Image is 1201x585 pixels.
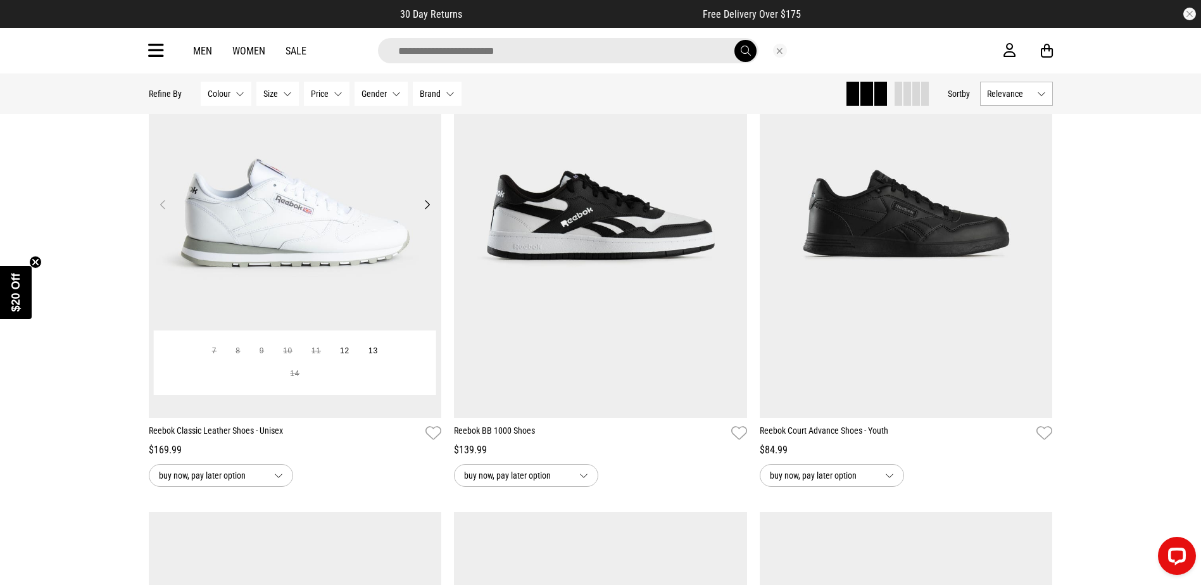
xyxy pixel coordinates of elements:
div: $169.99 [149,443,442,458]
button: Sortby [948,86,970,101]
button: Close teaser [29,256,42,268]
button: 10 [274,340,302,363]
span: buy now, pay later option [770,468,875,483]
a: Sale [286,45,306,57]
span: by [962,89,970,99]
iframe: Customer reviews powered by Trustpilot [487,8,677,20]
img: Reebok Bb 1000 Shoes in White [454,7,747,417]
button: Size [256,82,299,106]
div: $84.99 [760,443,1053,458]
button: 7 [203,340,226,363]
span: Relevance [987,89,1032,99]
a: Men [193,45,212,57]
button: Close search [773,44,787,58]
span: Price [311,89,329,99]
iframe: LiveChat chat widget [1148,532,1201,585]
span: Free Delivery Over $175 [703,8,801,20]
span: buy now, pay later option [159,468,264,483]
span: Colour [208,89,230,99]
p: Refine By [149,89,182,99]
a: Reebok BB 1000 Shoes [454,424,726,443]
span: Gender [362,89,387,99]
a: Women [232,45,265,57]
img: Reebok Court Advance Shoes - Youth in Black [760,7,1053,417]
img: Reebok Classic Leather Shoes - Unisex in White [149,7,442,417]
button: Colour [201,82,251,106]
a: Reebok Classic Leather Shoes - Unisex [149,424,421,443]
span: $20 Off [9,273,22,311]
button: buy now, pay later option [760,464,904,487]
button: 12 [330,340,359,363]
div: $139.99 [454,443,747,458]
span: Brand [420,89,441,99]
button: Brand [413,82,462,106]
button: 8 [226,340,249,363]
span: 30 Day Returns [400,8,462,20]
button: Price [304,82,349,106]
a: Reebok Court Advance Shoes - Youth [760,424,1032,443]
button: 9 [250,340,274,363]
span: buy now, pay later option [464,468,569,483]
button: buy now, pay later option [454,464,598,487]
button: Next [419,197,435,212]
button: buy now, pay later option [149,464,293,487]
span: Size [263,89,278,99]
button: Previous [155,197,171,212]
button: 14 [280,363,309,386]
button: Gender [355,82,408,106]
button: 11 [302,340,330,363]
button: Relevance [980,82,1053,106]
button: 13 [359,340,387,363]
